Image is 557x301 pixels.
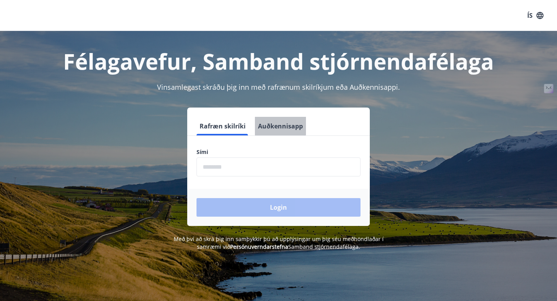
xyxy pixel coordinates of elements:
button: Auðkennisapp [255,117,306,135]
label: Sími [196,148,361,156]
span: Með því að skrá þig inn samþykkir þú að upplýsingar um þig séu meðhöndlaðar í samræmi við Samband... [174,235,384,250]
h1: Félagavefur, Samband stjórnendafélaga [9,46,548,76]
button: Rafræn skilríki [196,117,249,135]
button: ÍS [523,9,548,22]
a: Persónuverndarstefna [230,243,288,250]
span: Vinsamlegast skráðu þig inn með rafrænum skilríkjum eða Auðkennisappi. [157,82,400,92]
